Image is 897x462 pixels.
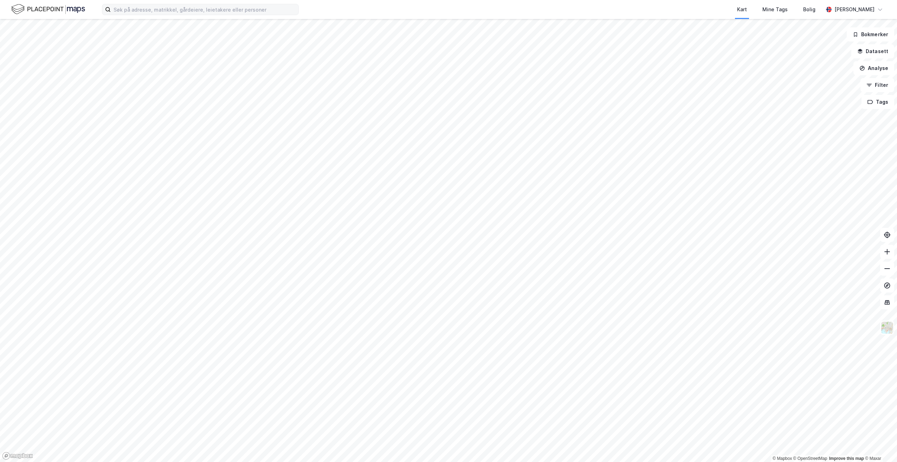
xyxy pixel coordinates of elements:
input: Søk på adresse, matrikkel, gårdeiere, leietakere eller personer [111,4,298,15]
a: Improve this map [829,456,864,461]
a: Mapbox [773,456,792,461]
img: logo.f888ab2527a4732fd821a326f86c7f29.svg [11,3,85,15]
div: Mine Tags [762,5,788,14]
div: [PERSON_NAME] [834,5,875,14]
a: OpenStreetMap [793,456,827,461]
button: Datasett [851,44,894,58]
button: Tags [861,95,894,109]
div: Bolig [803,5,815,14]
div: Kart [737,5,747,14]
iframe: Chat Widget [862,428,897,462]
button: Bokmerker [847,27,894,41]
button: Filter [860,78,894,92]
div: Kontrollprogram for chat [862,428,897,462]
img: Z [880,321,894,334]
a: Mapbox homepage [2,452,33,460]
button: Analyse [853,61,894,75]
